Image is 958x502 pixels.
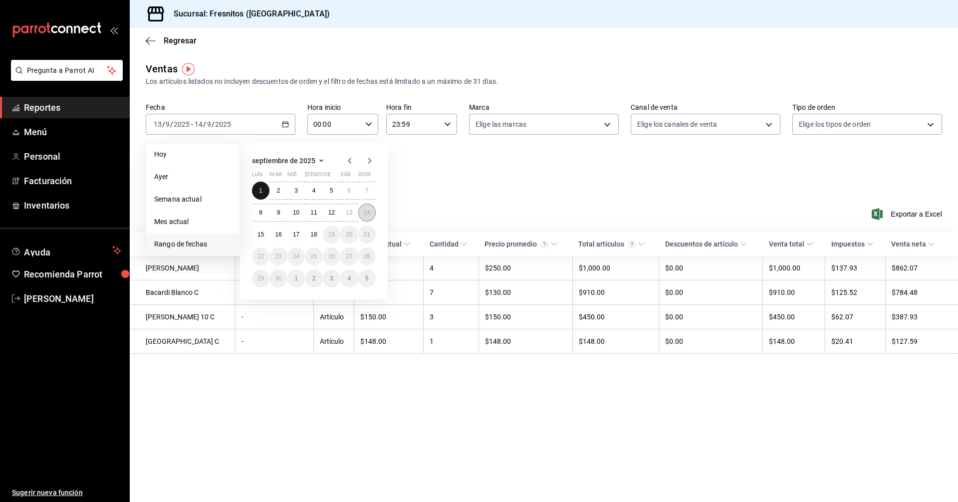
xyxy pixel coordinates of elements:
[154,194,232,205] span: Semana actual
[257,231,264,238] abbr: 15 de septiembre de 2025
[287,182,305,200] button: 3 de septiembre de 2025
[891,240,926,248] div: Venta neta
[424,305,479,329] td: 3
[305,204,322,222] button: 11 de septiembre de 2025
[130,329,236,354] td: [GEOGRAPHIC_DATA] C
[831,240,874,248] span: Impuestos
[763,280,825,305] td: $910.00
[769,240,813,248] span: Venta total
[287,226,305,244] button: 17 de septiembre de 2025
[252,182,269,200] button: 1 de septiembre de 2025
[365,275,369,282] abbr: 5 de octubre de 2025
[578,240,645,248] span: Total artículos
[130,256,236,280] td: [PERSON_NAME]
[173,120,190,128] input: ----
[792,104,942,111] label: Tipo de orden
[287,248,305,265] button: 24 de septiembre de 2025
[430,240,459,248] div: Cantidad
[769,240,804,248] div: Venta total
[659,256,763,280] td: $0.00
[631,104,780,111] label: Canal de venta
[252,204,269,222] button: 8 de septiembre de 2025
[572,329,659,354] td: $148.00
[323,248,340,265] button: 26 de septiembre de 2025
[191,120,193,128] span: -
[364,231,370,238] abbr: 21 de septiembre de 2025
[154,217,232,227] span: Mes actual
[874,208,942,220] button: Exportar a Excel
[24,292,121,305] span: [PERSON_NAME]
[212,120,215,128] span: /
[236,305,314,329] td: -
[252,269,269,287] button: 29 de septiembre de 2025
[275,275,281,282] abbr: 30 de septiembre de 2025
[799,119,871,129] span: Elige los tipos de orden
[424,280,479,305] td: 7
[347,275,351,282] abbr: 4 de octubre de 2025
[287,204,305,222] button: 10 de septiembre de 2025
[182,63,195,75] button: Tooltip marker
[252,157,315,165] span: septiembre de 2025
[358,226,376,244] button: 21 de septiembre de 2025
[24,199,121,212] span: Inventarios
[323,204,340,222] button: 12 de septiembre de 2025
[259,209,262,216] abbr: 8 de septiembre de 2025
[541,241,548,248] svg: Precio promedio = Total artículos / cantidad
[330,187,333,194] abbr: 5 de septiembre de 2025
[340,171,351,182] abbr: sábado
[7,72,123,83] a: Pregunta a Parrot AI
[340,182,358,200] button: 6 de septiembre de 2025
[364,253,370,260] abbr: 28 de septiembre de 2025
[165,120,170,128] input: --
[358,248,376,265] button: 28 de septiembre de 2025
[11,60,123,81] button: Pregunta a Parrot AI
[269,226,287,244] button: 16 de septiembre de 2025
[269,269,287,287] button: 30 de septiembre de 2025
[340,226,358,244] button: 20 de septiembre de 2025
[346,231,352,238] abbr: 20 de septiembre de 2025
[269,248,287,265] button: 23 de septiembre de 2025
[364,209,370,216] abbr: 14 de septiembre de 2025
[236,280,314,305] td: -
[763,256,825,280] td: $1,000.00
[110,26,118,34] button: open_drawer_menu
[154,149,232,160] span: Hoy
[346,253,352,260] abbr: 27 de septiembre de 2025
[665,240,747,248] span: Descuentos de artículo
[287,171,297,182] abbr: miércoles
[885,329,958,354] td: $127.59
[328,231,335,238] abbr: 19 de septiembre de 2025
[146,61,178,76] div: Ventas
[305,248,322,265] button: 25 de septiembre de 2025
[825,256,886,280] td: $137.93
[146,104,295,111] label: Fecha
[354,329,423,354] td: $148.00
[885,256,958,280] td: $862.07
[277,209,280,216] abbr: 9 de septiembre de 2025
[236,256,314,280] td: -
[24,150,121,163] span: Personal
[252,226,269,244] button: 15 de septiembre de 2025
[358,269,376,287] button: 5 de octubre de 2025
[365,187,369,194] abbr: 7 de septiembre de 2025
[146,76,942,87] div: Los artículos listados no incluyen descuentos de orden y el filtro de fechas está limitado a un m...
[572,280,659,305] td: $910.00
[27,65,107,76] span: Pregunta a Parrot AI
[885,280,958,305] td: $784.48
[312,187,316,194] abbr: 4 de septiembre de 2025
[314,305,354,329] td: Artículo
[386,104,457,111] label: Hora fin
[469,104,619,111] label: Marca
[257,253,264,260] abbr: 22 de septiembre de 2025
[354,305,423,329] td: $150.00
[314,329,354,354] td: Artículo
[572,305,659,329] td: $450.00
[24,101,121,114] span: Reportes
[154,239,232,250] span: Rango de fechas
[194,120,203,128] input: --
[831,240,865,248] div: Impuestos
[479,280,572,305] td: $130.00
[153,120,162,128] input: --
[628,241,636,248] svg: El total artículos considera cambios de precios en los artículos así como costos adicionales por ...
